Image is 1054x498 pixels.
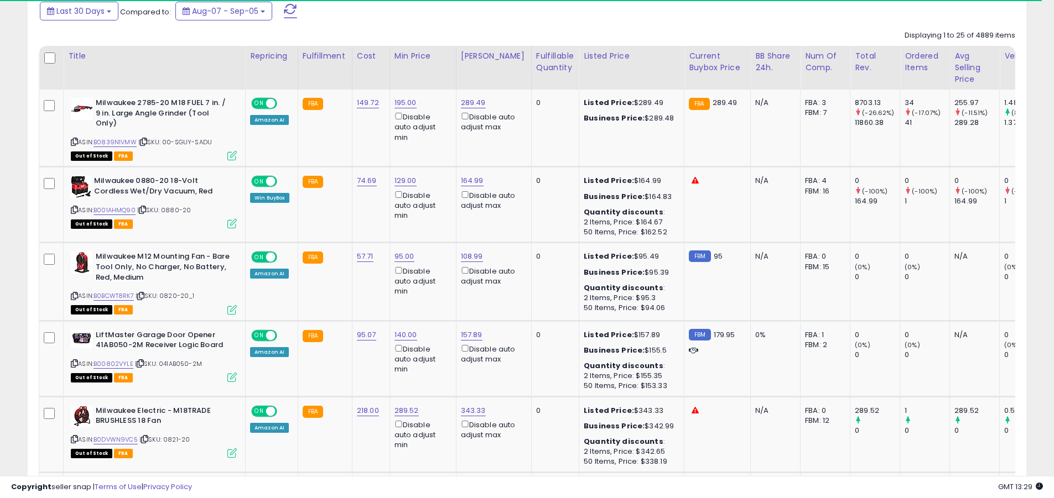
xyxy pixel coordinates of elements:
div: Disable auto adjust max [461,265,523,286]
a: Terms of Use [95,481,142,492]
b: Milwaukee 2785-20 M18 FUEL 7 in. / 9 in. Large Angle Grinder (Tool Only) [96,98,230,132]
span: | SKU: 0820-20_1 [136,291,195,300]
div: Title [68,50,241,62]
small: (0%) [905,340,920,349]
div: Min Price [394,50,451,62]
div: Disable auto adjust max [461,418,523,440]
div: 0 [536,176,570,186]
span: ON [252,253,266,262]
div: 0 [1004,426,1049,436]
div: FBA: 1 [805,330,842,340]
div: Repricing [250,50,293,62]
div: : [584,283,676,293]
a: 195.00 [394,97,417,108]
a: 218.00 [357,405,379,416]
div: ASIN: [71,406,237,457]
b: Milwaukee Electric - M18TRADE BRUSHLESS 18 Fan [96,406,230,429]
div: Cost [357,50,385,62]
div: 2 Items, Price: $95.3 [584,293,676,303]
div: Ordered Items [905,50,945,74]
div: 0 [855,272,900,282]
div: $155.5 [584,345,676,355]
div: FBM: 7 [805,108,842,118]
div: 0 [855,350,900,360]
b: Quantity discounts [584,360,663,371]
span: | SKU: 041AB050-2M [135,359,202,368]
b: Milwaukee 0880-20 18-Volt Cordless Wet/Dry Vacuum, Red [94,176,229,199]
div: N/A [954,330,991,340]
a: 108.99 [461,251,483,262]
span: OFF [276,331,293,340]
div: FBA: 4 [805,176,842,186]
b: Listed Price: [584,97,634,108]
div: Listed Price [584,50,679,62]
small: (0%) [905,263,920,271]
div: Num of Comp. [805,50,845,74]
a: 95.00 [394,251,414,262]
a: 289.52 [394,405,419,416]
span: 289.49 [713,97,738,108]
div: 34 [905,98,949,108]
small: FBA [303,406,323,418]
div: $289.49 [584,98,676,108]
div: 164.99 [855,196,900,206]
div: $342.99 [584,421,676,431]
span: Last 30 Days [56,6,105,17]
button: Aug-07 - Sep-05 [175,2,272,20]
small: (-26.62%) [862,108,894,117]
div: 1.48 [1004,98,1049,108]
div: Disable auto adjust min [394,265,448,297]
div: 0 [855,251,900,261]
div: FBM: 15 [805,262,842,272]
small: (0%) [1004,263,1020,271]
div: 0 [905,176,949,186]
b: Quantity discounts [584,282,663,293]
a: B00802VYLE [94,359,133,369]
small: (-100%) [862,187,887,196]
a: 74.69 [357,175,377,186]
a: B0839N1VMW [94,138,137,147]
a: 57.71 [357,251,373,262]
small: (-100%) [912,187,937,196]
img: 41I-gAriVYL._SL40_.jpg [71,330,93,348]
b: Business Price: [584,191,645,202]
button: Last 30 Days [40,2,118,20]
div: 0 [905,426,949,436]
span: ON [252,406,266,416]
div: Disable auto adjust min [394,418,448,450]
div: $164.99 [584,176,676,186]
small: FBA [303,176,323,188]
a: 289.49 [461,97,486,108]
div: ASIN: [71,251,237,313]
small: FBA [303,251,323,264]
div: Amazon AI [250,115,289,125]
div: Amazon AI [250,423,289,433]
img: 41A9rX1B4bL._SL40_.jpg [71,176,91,198]
div: $95.49 [584,251,676,261]
div: : [584,361,676,371]
div: 289.52 [855,406,900,416]
span: FBA [114,373,133,382]
small: FBA [303,330,323,342]
div: N/A [755,251,792,261]
div: 0.5 [1004,406,1049,416]
div: 50 Items, Price: $338.19 [584,457,676,466]
div: FBM: 12 [805,416,842,426]
small: (-11.51%) [962,108,988,117]
div: 289.28 [954,118,999,128]
div: $343.33 [584,406,676,416]
span: FBA [114,449,133,458]
div: 0% [755,330,792,340]
div: 0 [905,350,949,360]
span: 95 [714,251,723,261]
small: FBM [689,329,710,340]
img: 31V7je14OmL._SL40_.jpg [71,98,93,120]
a: 140.00 [394,329,417,340]
div: $289.48 [584,113,676,123]
div: : [584,437,676,447]
a: 95.07 [357,329,376,340]
div: ASIN: [71,330,237,381]
span: ON [252,177,266,186]
b: Milwaukee M12 Mounting Fan - Bare Tool Only, No Charger, No Battery, Red, Medium [96,251,230,285]
div: N/A [755,406,792,416]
